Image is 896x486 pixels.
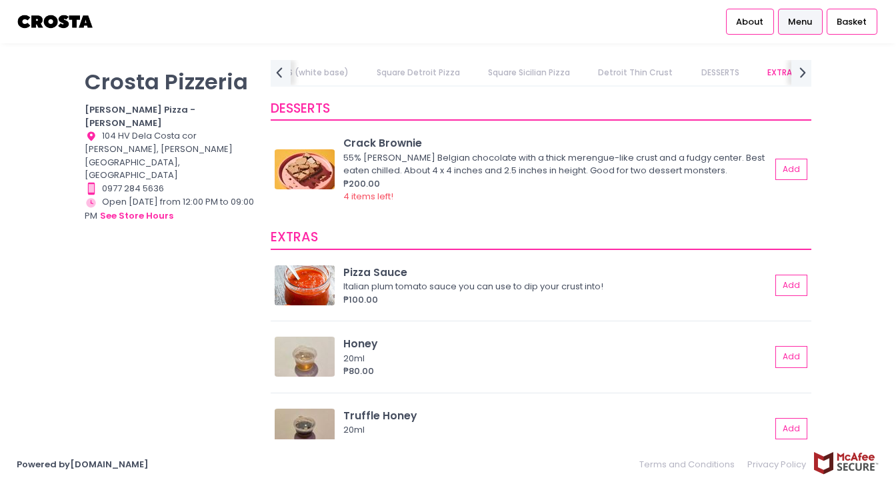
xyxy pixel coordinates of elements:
[343,293,771,307] div: ₱100.00
[271,228,318,246] span: EXTRAS
[363,60,473,85] a: Square Detroit Pizza
[17,10,95,33] img: logo
[343,190,393,203] span: 4 items left!
[639,451,741,477] a: Terms and Conditions
[726,9,774,34] a: About
[775,275,807,297] button: Add
[343,265,771,280] div: Pizza Sauce
[343,151,767,177] div: 55% [PERSON_NAME] Belgian chocolate with a thick merengue-like crust and a fudgy center. Best eat...
[343,280,767,293] div: Italian plum tomato sauce you can use to dip your crust into!
[775,159,807,181] button: Add
[754,60,809,85] a: EXTRAS
[271,99,330,117] span: DESSERTS
[343,437,771,450] div: ₱100.00
[85,129,254,182] div: 104 HV Dela Costa cor [PERSON_NAME], [PERSON_NAME][GEOGRAPHIC_DATA], [GEOGRAPHIC_DATA]
[343,177,771,191] div: ₱200.00
[85,69,254,95] p: Crosta Pizzeria
[85,182,254,195] div: 0977 284 5636
[775,418,807,440] button: Add
[17,458,149,471] a: Powered by[DOMAIN_NAME]
[275,149,335,189] img: Crack Brownie
[475,60,583,85] a: Square Sicilian Pizza
[688,60,752,85] a: DESSERTS
[813,451,879,475] img: mcafee-secure
[343,423,767,437] div: 20ml
[837,15,867,29] span: Basket
[343,135,771,151] div: Crack Brownie
[736,15,763,29] span: About
[275,409,335,449] img: Truffle Honey
[788,15,812,29] span: Menu
[275,337,335,377] img: Honey
[85,103,195,129] b: [PERSON_NAME] Pizza - [PERSON_NAME]
[99,209,174,223] button: see store hours
[343,408,771,423] div: Truffle Honey
[343,365,771,378] div: ₱80.00
[275,265,335,305] img: Pizza Sauce
[775,346,807,368] button: Add
[778,9,823,34] a: Menu
[343,352,767,365] div: 20ml
[741,451,813,477] a: Privacy Policy
[585,60,686,85] a: Detroit Thin Crust
[343,336,771,351] div: Honey
[85,195,254,223] div: Open [DATE] from 12:00 PM to 09:00 PM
